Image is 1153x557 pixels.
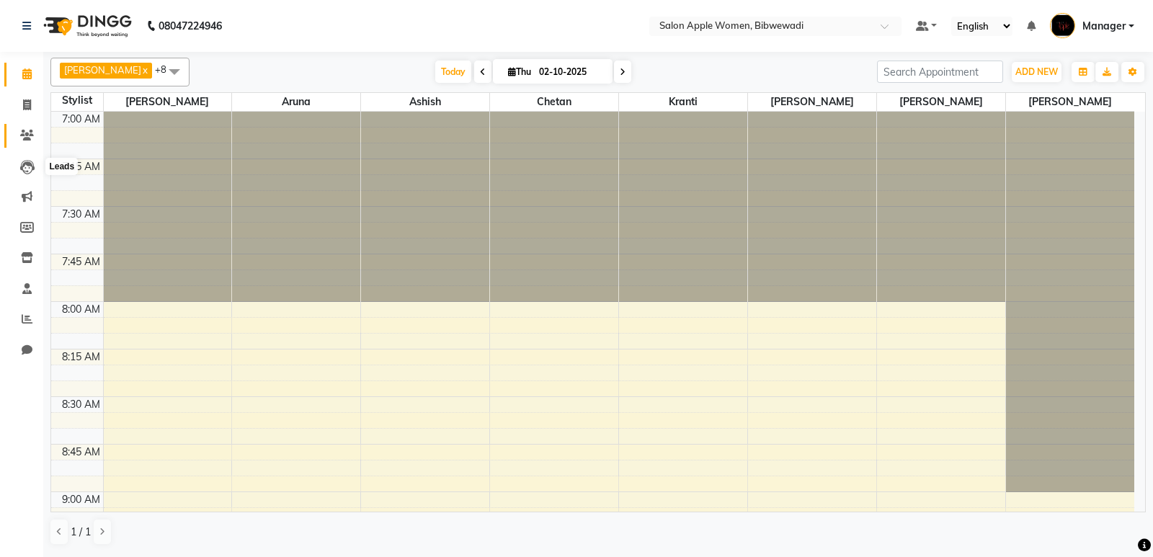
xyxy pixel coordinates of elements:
[51,93,103,108] div: Stylist
[1082,19,1126,34] span: Manager
[877,93,1005,111] span: [PERSON_NAME]
[59,492,103,507] div: 9:00 AM
[1015,66,1058,77] span: ADD NEW
[71,525,91,540] span: 1 / 1
[59,445,103,460] div: 8:45 AM
[59,207,103,222] div: 7:30 AM
[141,64,148,76] a: x
[37,6,135,46] img: logo
[435,61,471,83] span: Today
[1050,13,1075,38] img: Manager
[155,63,177,75] span: +8
[59,349,103,365] div: 8:15 AM
[59,112,103,127] div: 7:00 AM
[64,64,141,76] span: [PERSON_NAME]
[59,302,103,317] div: 8:00 AM
[45,158,78,175] div: Leads
[535,61,607,83] input: 2025-10-02
[1012,62,1061,82] button: ADD NEW
[361,93,489,111] span: Ashish
[748,93,876,111] span: [PERSON_NAME]
[504,66,535,77] span: Thu
[1006,93,1134,111] span: [PERSON_NAME]
[159,6,222,46] b: 08047224946
[59,254,103,269] div: 7:45 AM
[490,93,618,111] span: Chetan
[104,93,232,111] span: [PERSON_NAME]
[232,93,360,111] span: Aruna
[59,397,103,412] div: 8:30 AM
[877,61,1003,83] input: Search Appointment
[619,93,747,111] span: Kranti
